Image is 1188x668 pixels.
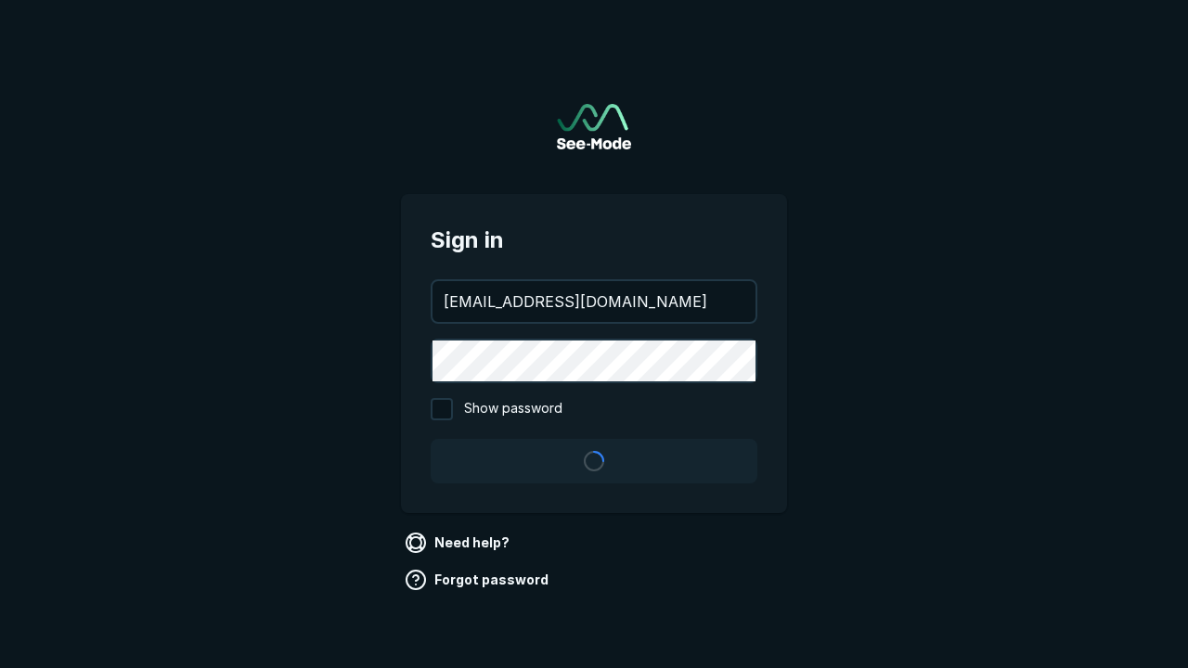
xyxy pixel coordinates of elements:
span: Show password [464,398,562,420]
input: your@email.com [433,281,755,322]
a: Need help? [401,528,517,558]
span: Sign in [431,224,757,257]
a: Forgot password [401,565,556,595]
a: Go to sign in [557,104,631,149]
img: See-Mode Logo [557,104,631,149]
